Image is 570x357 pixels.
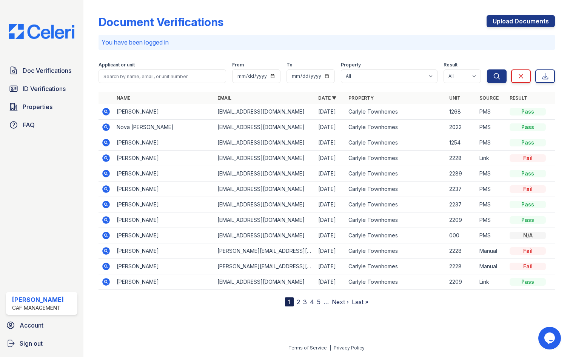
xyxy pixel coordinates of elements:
[476,120,507,135] td: PMS
[214,243,315,259] td: [PERSON_NAME][EMAIL_ADDRESS][DOMAIN_NAME]
[345,243,446,259] td: Carlyle Townhomes
[285,297,294,306] div: 1
[114,151,214,166] td: [PERSON_NAME]
[345,259,446,274] td: Carlyle Townhomes
[476,259,507,274] td: Manual
[310,298,314,306] a: 4
[446,151,476,166] td: 2228
[345,166,446,182] td: Carlyle Townhomes
[510,139,546,146] div: Pass
[315,151,345,166] td: [DATE]
[315,212,345,228] td: [DATE]
[214,212,315,228] td: [EMAIL_ADDRESS][DOMAIN_NAME]
[444,62,458,68] label: Result
[114,274,214,290] td: [PERSON_NAME]
[510,95,527,101] a: Result
[214,197,315,212] td: [EMAIL_ADDRESS][DOMAIN_NAME]
[510,123,546,131] div: Pass
[6,99,77,114] a: Properties
[3,24,80,39] img: CE_Logo_Blue-a8612792a0a2168367f1c8372b55b34899dd931a85d93a1a3d3e32e68fde9ad4.png
[510,216,546,224] div: Pass
[446,197,476,212] td: 2237
[99,69,226,83] input: Search by name, email, or unit number
[214,120,315,135] td: [EMAIL_ADDRESS][DOMAIN_NAME]
[315,182,345,197] td: [DATE]
[102,38,552,47] p: You have been logged in
[476,243,507,259] td: Manual
[114,166,214,182] td: [PERSON_NAME]
[446,212,476,228] td: 2209
[114,182,214,197] td: [PERSON_NAME]
[12,295,64,304] div: [PERSON_NAME]
[510,201,546,208] div: Pass
[317,298,320,306] a: 5
[345,151,446,166] td: Carlyle Townhomes
[303,298,307,306] a: 3
[510,108,546,115] div: Pass
[315,259,345,274] td: [DATE]
[446,259,476,274] td: 2228
[214,259,315,274] td: [PERSON_NAME][EMAIL_ADDRESS][DOMAIN_NAME]
[510,232,546,239] div: N/A
[114,243,214,259] td: [PERSON_NAME]
[476,197,507,212] td: PMS
[232,62,244,68] label: From
[487,15,555,27] a: Upload Documents
[324,297,329,306] span: …
[214,166,315,182] td: [EMAIL_ADDRESS][DOMAIN_NAME]
[12,304,64,312] div: CAF Management
[345,274,446,290] td: Carlyle Townhomes
[114,228,214,243] td: [PERSON_NAME]
[23,102,52,111] span: Properties
[348,95,374,101] a: Property
[345,135,446,151] td: Carlyle Townhomes
[446,274,476,290] td: 2209
[114,135,214,151] td: [PERSON_NAME]
[6,117,77,132] a: FAQ
[510,185,546,193] div: Fail
[476,104,507,120] td: PMS
[99,62,135,68] label: Applicant or unit
[510,154,546,162] div: Fail
[287,62,293,68] label: To
[476,228,507,243] td: PMS
[114,104,214,120] td: [PERSON_NAME]
[315,243,345,259] td: [DATE]
[214,274,315,290] td: [EMAIL_ADDRESS][DOMAIN_NAME]
[446,182,476,197] td: 2237
[3,318,80,333] a: Account
[114,197,214,212] td: [PERSON_NAME]
[345,197,446,212] td: Carlyle Townhomes
[23,84,66,93] span: ID Verifications
[332,298,349,306] a: Next ›
[449,95,461,101] a: Unit
[315,120,345,135] td: [DATE]
[217,95,231,101] a: Email
[446,166,476,182] td: 2289
[3,336,80,351] a: Sign out
[214,228,315,243] td: [EMAIL_ADDRESS][DOMAIN_NAME]
[117,95,130,101] a: Name
[334,345,365,351] a: Privacy Policy
[23,66,71,75] span: Doc Verifications
[345,120,446,135] td: Carlyle Townhomes
[476,135,507,151] td: PMS
[315,135,345,151] td: [DATE]
[214,135,315,151] td: [EMAIL_ADDRESS][DOMAIN_NAME]
[214,182,315,197] td: [EMAIL_ADDRESS][DOMAIN_NAME]
[214,151,315,166] td: [EMAIL_ADDRESS][DOMAIN_NAME]
[479,95,499,101] a: Source
[315,104,345,120] td: [DATE]
[510,263,546,270] div: Fail
[315,166,345,182] td: [DATE]
[510,278,546,286] div: Pass
[345,228,446,243] td: Carlyle Townhomes
[476,166,507,182] td: PMS
[446,243,476,259] td: 2228
[446,120,476,135] td: 2022
[341,62,361,68] label: Property
[114,259,214,274] td: [PERSON_NAME]
[315,274,345,290] td: [DATE]
[446,135,476,151] td: 1254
